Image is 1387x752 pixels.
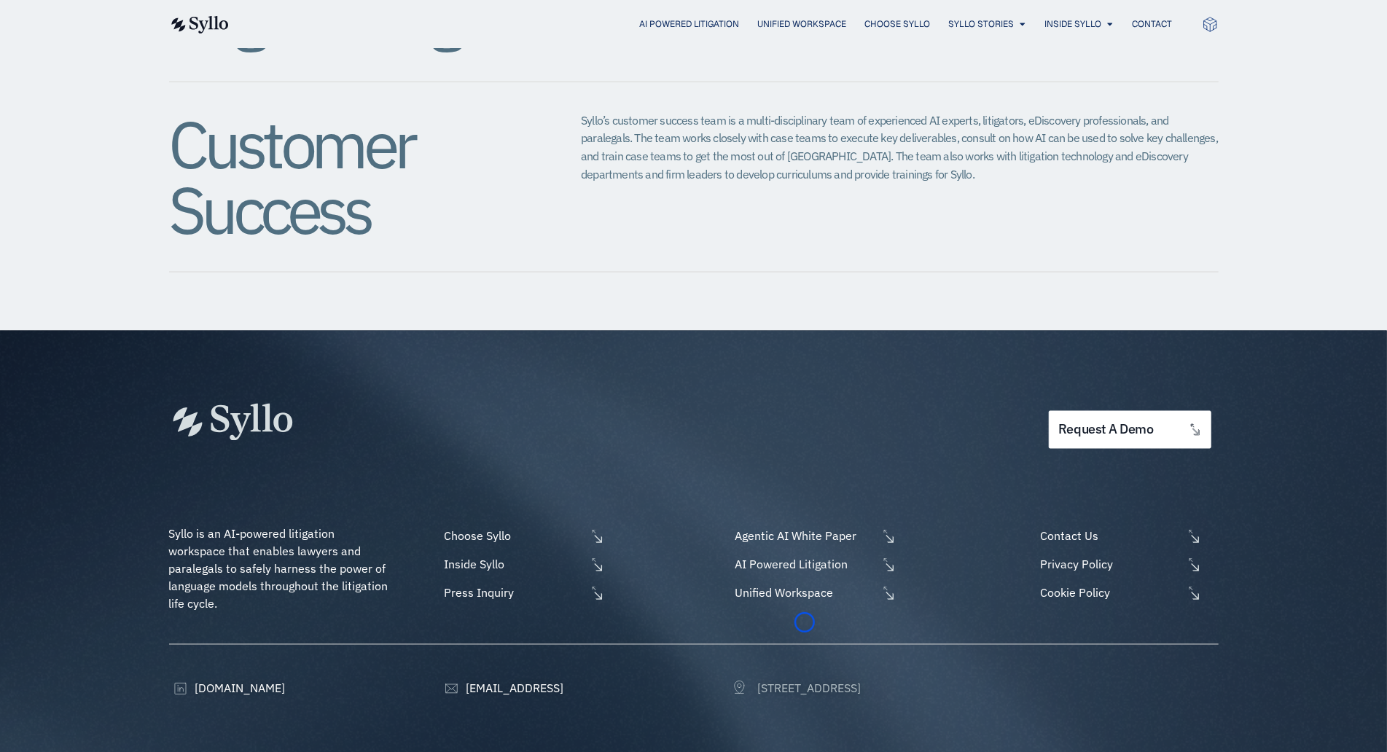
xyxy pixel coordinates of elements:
div: Menu Toggle [258,17,1173,31]
span: Unified Workspace [732,584,878,602]
a: Press Inquiry [440,584,605,602]
img: syllo [169,16,229,34]
a: Unified Workspace [732,584,896,602]
span: Cookie Policy [1036,584,1182,602]
a: Privacy Policy [1036,556,1218,573]
span: Press Inquiry [440,584,586,602]
h2: Customer Success [169,111,523,243]
nav: Menu [258,17,1173,31]
a: Contact Us [1036,528,1218,545]
span: Agentic AI White Paper [732,528,878,545]
p: Syllo’s customer success team is a multi-disciplinary team of experienced AI experts, litigators,... [581,111,1218,184]
span: Contact Us [1036,528,1182,545]
a: AI Powered Litigation [640,17,740,31]
a: Unified Workspace [758,17,847,31]
a: request a demo [1049,411,1211,450]
span: Choose Syllo [440,528,586,545]
span: [EMAIL_ADDRESS] [462,680,563,697]
span: [DOMAIN_NAME] [191,680,285,697]
a: Syllo Stories [949,17,1015,31]
a: [STREET_ADDRESS] [732,680,861,697]
span: Inside Syllo [440,556,586,573]
a: Choose Syllo [440,528,605,545]
a: Inside Syllo [440,556,605,573]
span: [STREET_ADDRESS] [754,680,861,697]
a: Agentic AI White Paper [732,528,896,545]
a: [DOMAIN_NAME] [169,680,285,697]
a: [EMAIL_ADDRESS] [440,680,563,697]
a: Choose Syllo [865,17,931,31]
a: AI Powered Litigation [732,556,896,573]
span: request a demo [1058,423,1153,437]
a: Inside Syllo [1045,17,1102,31]
span: Privacy Policy [1036,556,1182,573]
span: AI Powered Litigation [732,556,878,573]
span: Syllo is an AI-powered litigation workspace that enables lawyers and paralegals to safely harness... [169,527,391,611]
a: Cookie Policy [1036,584,1218,602]
a: Contact [1133,17,1173,31]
